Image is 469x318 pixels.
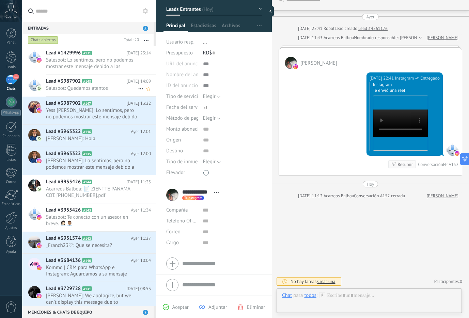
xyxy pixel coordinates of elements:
span: Nombre del anuncio de TikTok [166,72,232,77]
span: Estadísticas [191,22,216,32]
img: com.amocrm.amocrmwa.svg [37,86,42,91]
span: Lead #3684136 [46,257,81,264]
div: ID del anuncio de TikTok [166,80,198,91]
div: Conversación A152 cerrada [354,193,405,199]
div: Presupuesto [166,48,198,58]
span: 11 [13,74,19,80]
img: instagram.svg [37,265,42,270]
span: Robot [324,26,334,31]
span: Presupuesto [166,50,193,56]
div: No hay tareas. [291,279,335,284]
img: com.amocrm.amocrmwa.svg [37,136,42,141]
span: instagram [188,196,202,200]
span: Ayer 12:01 [131,128,151,135]
span: [PERSON_NAME]: Hola [46,135,138,142]
div: Ayuda [1,250,21,254]
span: Tipo de inmueble [166,159,204,164]
span: Lead #3729728 [46,285,81,292]
span: Ayer 12:00 [131,150,151,157]
span: Ayer 11:27 [131,235,151,242]
a: Your browser does not support the video tag. [373,96,428,151]
img: instagram.svg [37,294,42,298]
span: A147 [82,101,92,105]
button: Teléfono Oficina [166,216,198,227]
span: URL del anuncio de TikTok [166,61,224,66]
video: Your browser does not support the video tag. [373,110,428,137]
div: [DATE] 11:43 [298,34,324,41]
a: Lead #3963322 A145 Ayer 12:00 [PERSON_NAME]: Lo sentimos, pero no podemos mostrar este mensaje de... [22,147,156,175]
span: Principal [166,22,185,32]
button: Más [139,34,154,46]
span: Adjuntar [208,304,227,311]
div: Elevador [166,167,198,178]
div: [DATE] 11:13 [298,193,324,199]
span: A144 [82,180,92,184]
div: [DATE] 22:41 [370,75,395,82]
div: Calendario [1,134,21,138]
div: Destino [166,146,198,156]
span: Juan Ignacio [300,60,337,66]
span: Usuario resp. [166,39,194,45]
span: Eliminar [247,304,265,311]
div: Resumir [398,161,413,168]
div: Entradas [22,22,154,34]
a: [PERSON_NAME] [427,34,458,41]
span: A146 [82,129,92,134]
div: Conversación [418,162,443,167]
img: instagram.svg [37,108,42,113]
div: Hoy [367,181,374,187]
span: [DATE] 08:53 [126,285,151,292]
div: № A152 [443,162,458,167]
span: Lead #1429996 [46,50,81,56]
span: Elegir [203,158,216,165]
div: Origen [166,135,198,146]
span: Acarreos Balboa: 📄 ZIENTTE PANAMA COT. [PHONE_NUMBER].pdf [46,186,138,199]
span: Acarreos Balboa [324,193,354,199]
a: Lead #3729728 A141 [DATE] 08:53 [PERSON_NAME]: We apologize, but we can't display this message du... [22,282,156,310]
div: Ocultar [267,6,274,16]
span: [DATE] 23:14 [126,50,151,56]
div: Listas [1,158,21,162]
span: Lead #3955426 [46,207,81,214]
img: instagram.svg [37,158,42,163]
div: Total: 20 [121,37,139,44]
div: URL del anuncio de TikTok [166,58,198,69]
div: Tipo de servicio [166,91,198,102]
span: Aceptar [172,304,189,311]
button: Correo [166,227,181,237]
img: com.amocrm.amocrmwa.svg [37,187,42,191]
span: Instagram [395,75,414,82]
div: Estadísticas [1,202,21,206]
button: Elegir [203,156,221,167]
div: Monto abonado [166,124,198,135]
span: Lead #3951574 [46,235,81,242]
a: Lead #1429996 A131 [DATE] 23:14 Salesbot: Lo sentimos, pero no podemos mostrar este mensaje debid... [22,46,156,74]
a: [PERSON_NAME] [427,193,458,199]
span: para [293,292,303,299]
span: A143 [82,208,92,212]
span: Lead #3963322 [46,128,81,135]
span: Cargo [166,240,179,245]
span: A131 [82,51,92,55]
span: Cuenta [5,15,17,19]
span: [DATE] 14:09 [126,78,151,85]
span: A145 [82,151,92,156]
a: Lead #3955426 A143 Ayer 11:34 Salesbot: Te conecto con un asesor en breve. 👩🏻‍💼👨🏽‍💼 [22,203,156,231]
div: Chats [1,87,21,91]
span: Lead #3987902 [46,100,81,107]
div: Chats abiertos [28,36,58,44]
a: Lead #3987902 A148 [DATE] 14:09 Salesbot: Quedamos atentos [22,74,156,96]
span: Origen [166,137,181,143]
div: WhatsApp [1,110,21,116]
span: Salesbot: Lo sentimos, pero no podemos mostrar este mensaje debido a las restricciones de Instagr... [46,57,138,70]
div: RD$ [203,48,262,58]
img: instagram.svg [37,243,42,248]
img: instagram.svg [37,58,42,63]
span: Instagram [446,144,458,156]
div: Ajustes [1,226,21,230]
span: Teléfono Oficina [166,218,202,224]
span: Entregado [420,75,440,82]
span: Salesbot: Quedamos atentos [46,85,138,91]
span: [DATE] 13:22 [126,100,151,107]
div: todos [304,292,316,298]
